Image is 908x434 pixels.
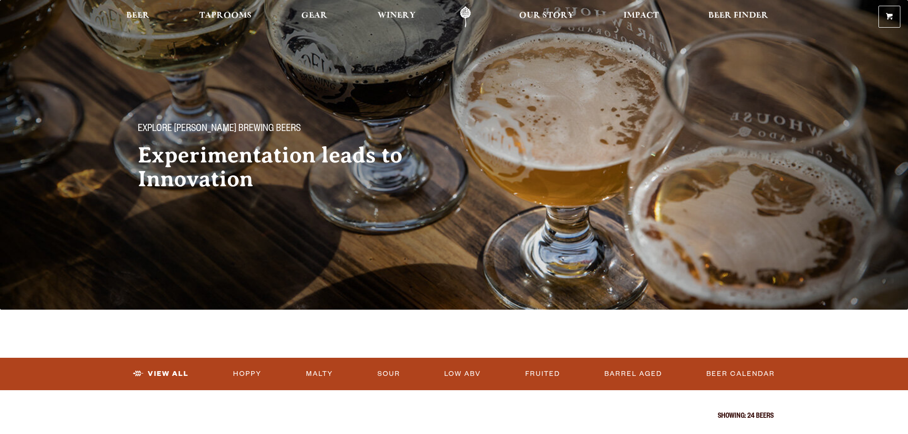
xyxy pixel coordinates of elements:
[229,363,265,385] a: Hoppy
[702,6,775,28] a: Beer Finder
[513,6,580,28] a: Our Story
[138,123,301,136] span: Explore [PERSON_NAME] Brewing Beers
[377,12,416,20] span: Winery
[301,12,327,20] span: Gear
[521,363,564,385] a: Fruited
[120,6,156,28] a: Beer
[519,12,574,20] span: Our Story
[440,363,485,385] a: Low ABV
[129,363,193,385] a: View All
[448,6,483,28] a: Odell Home
[617,6,665,28] a: Impact
[302,363,337,385] a: Malty
[138,143,435,191] h2: Experimentation leads to Innovation
[703,363,779,385] a: Beer Calendar
[601,363,666,385] a: Barrel Aged
[708,12,768,20] span: Beer Finder
[623,12,659,20] span: Impact
[295,6,334,28] a: Gear
[193,6,258,28] a: Taprooms
[199,12,252,20] span: Taprooms
[135,413,774,421] p: Showing: 24 Beers
[374,363,404,385] a: Sour
[371,6,422,28] a: Winery
[126,12,150,20] span: Beer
